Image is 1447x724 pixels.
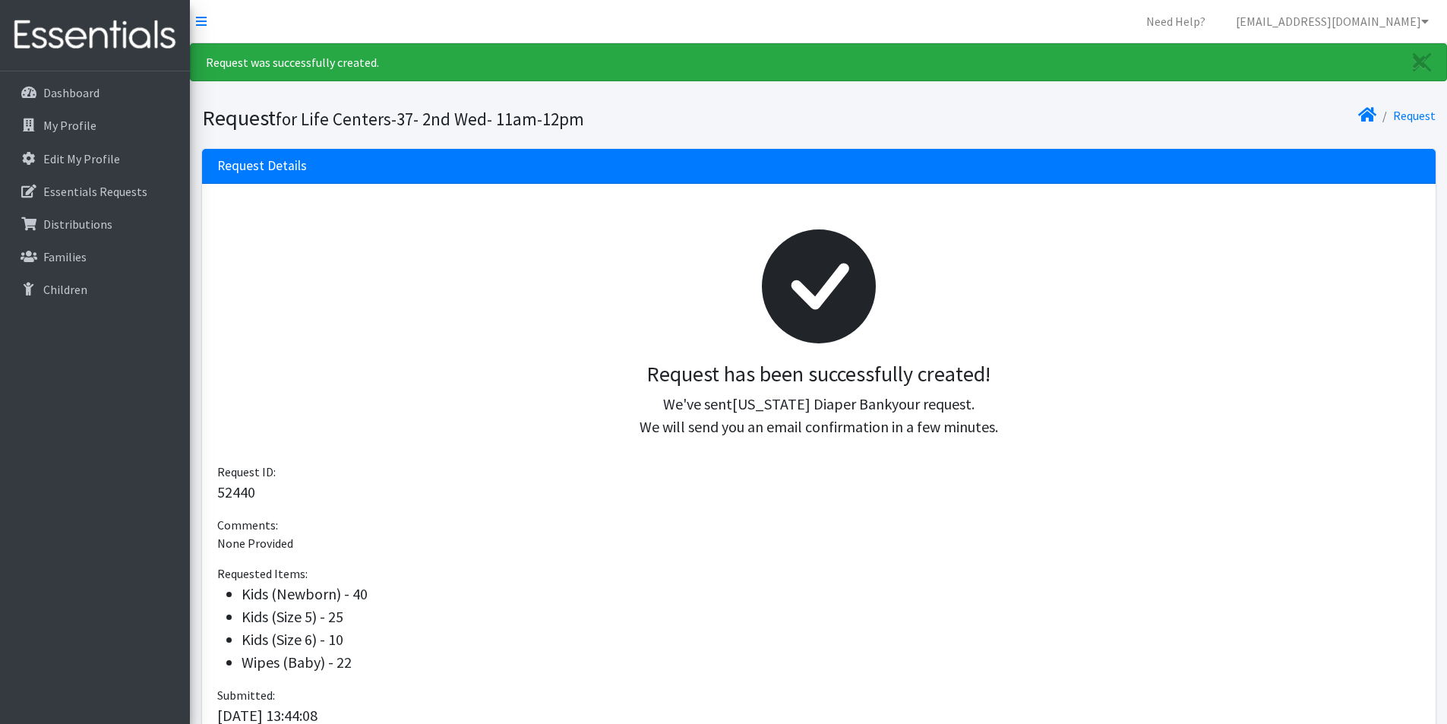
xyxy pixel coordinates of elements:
[6,144,184,174] a: Edit My Profile
[276,108,584,130] small: for Life Centers-37- 2nd Wed- 11am-12pm
[43,118,96,133] p: My Profile
[1224,6,1441,36] a: [EMAIL_ADDRESS][DOMAIN_NAME]
[217,536,293,551] span: None Provided
[242,628,1420,651] li: Kids (Size 6) - 10
[242,583,1420,605] li: Kids (Newborn) - 40
[217,566,308,581] span: Requested Items:
[43,217,112,232] p: Distributions
[229,362,1408,387] h3: Request has been successfully created!
[242,605,1420,628] li: Kids (Size 5) - 25
[43,249,87,264] p: Families
[1134,6,1218,36] a: Need Help?
[217,517,278,533] span: Comments:
[217,464,276,479] span: Request ID:
[6,10,184,61] img: HumanEssentials
[242,651,1420,674] li: Wipes (Baby) - 22
[6,110,184,141] a: My Profile
[732,394,892,413] span: [US_STATE] Diaper Bank
[6,274,184,305] a: Children
[217,481,1420,504] p: 52440
[1393,108,1436,123] a: Request
[6,209,184,239] a: Distributions
[190,43,1447,81] div: Request was successfully created.
[229,393,1408,438] p: We've sent your request. We will send you an email confirmation in a few minutes.
[43,184,147,199] p: Essentials Requests
[202,105,814,131] h1: Request
[217,158,307,174] h3: Request Details
[6,77,184,108] a: Dashboard
[43,85,100,100] p: Dashboard
[6,242,184,272] a: Families
[43,282,87,297] p: Children
[217,688,275,703] span: Submitted:
[1398,44,1446,81] a: Close
[43,151,120,166] p: Edit My Profile
[6,176,184,207] a: Essentials Requests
